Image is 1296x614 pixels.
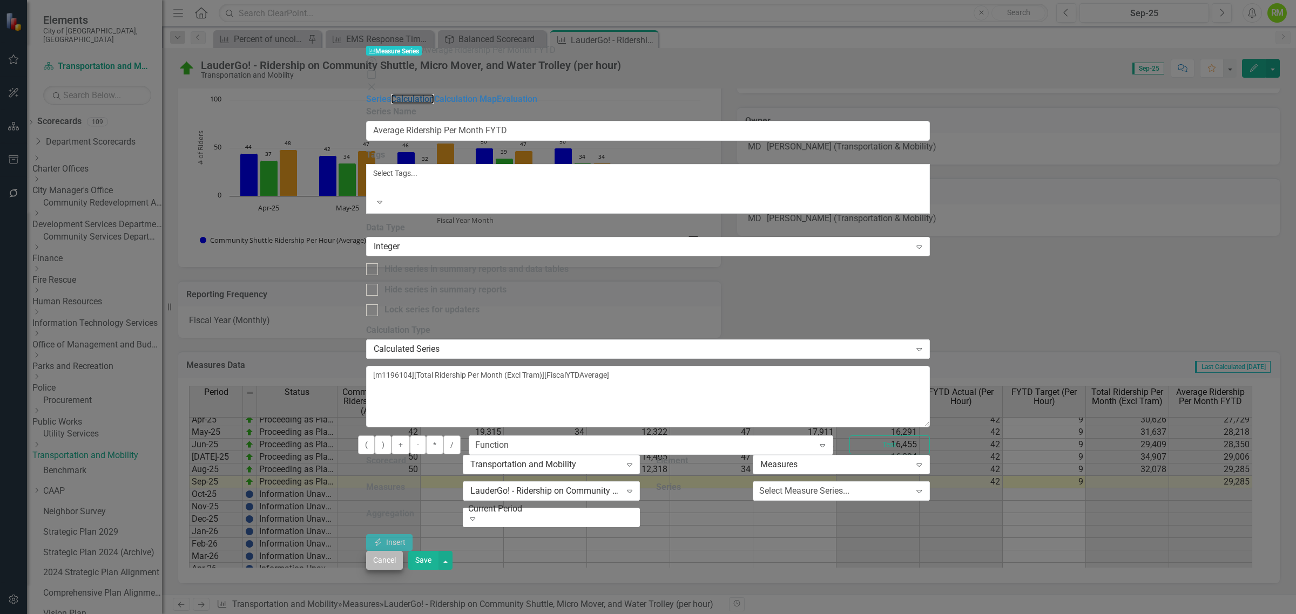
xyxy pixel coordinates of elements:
[391,435,410,454] button: +
[366,46,422,56] span: Measure Series
[366,366,929,427] textarea: [m1196104][Total Ridership Per Month (Excl Tram)][FiscalYTDAverage]
[366,222,929,234] label: Data Type
[366,481,405,494] label: Measures
[366,94,391,104] a: Series
[384,263,569,276] div: Hide series in summary reports and data tables
[366,508,414,520] label: Aggregation
[375,435,391,454] button: )
[475,439,509,452] div: Function
[374,343,910,356] div: Calculated Series
[358,435,375,454] button: (
[759,485,849,497] div: Select Measure Series...
[434,94,497,104] a: Calculation Map
[656,481,681,494] label: Series
[760,459,910,471] div: Measures
[366,534,413,551] button: Insert
[366,455,406,467] label: Scorecard
[374,240,910,253] div: Integer
[470,459,620,471] div: Transportation and Mobility
[656,455,688,467] label: Element
[391,94,434,104] a: Calculation
[384,284,507,296] div: Hide series in summary reports
[470,485,620,497] div: LauderGo! - Ridership on Community Shuttle, Micro Mover, and Water Trolley (per hour)
[422,45,556,55] span: Average Ridership Per Month FYTD
[849,435,930,454] button: Test
[366,149,929,161] label: Tags
[373,168,922,179] div: Select Tags...
[384,304,480,316] div: Lock series for updaters
[410,435,426,454] button: -
[443,435,461,454] button: /
[366,551,403,570] button: Cancel
[497,94,537,104] a: Evaluation
[366,106,929,118] label: Series Name
[366,324,929,337] label: Calculation Type
[468,503,641,515] div: Current Period
[408,551,438,570] button: Save
[366,121,929,141] input: Series Name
